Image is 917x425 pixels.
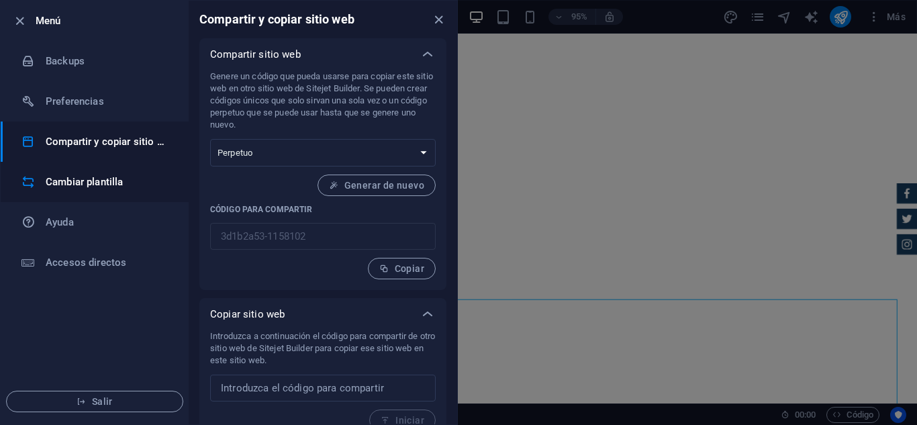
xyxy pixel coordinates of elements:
[46,93,170,109] h6: Preferencias
[1,202,189,242] a: Ayuda
[17,396,172,407] span: Salir
[46,214,170,230] h6: Ayuda
[46,254,170,271] h6: Accesos directos
[36,13,178,29] h6: Menú
[6,391,183,412] button: Salir
[46,174,170,190] h6: Cambiar plantilla
[210,308,285,321] p: Copiar sitio web
[318,175,436,196] button: Generar de nuevo
[199,38,446,70] div: Compartir sitio web
[46,53,170,69] h6: Backups
[210,204,436,215] p: Código para compartir
[210,70,436,131] p: Genere un código que pueda usarse para copiar este sitio web en otro sitio web de Sitejet Builder...
[210,330,436,367] p: Introduzca a continuación el código para compartir de otro sitio web de Sitejet Builder para copi...
[210,375,436,402] input: Introduzca el código para compartir
[430,11,446,28] button: close
[379,263,424,274] span: Copiar
[199,11,354,28] h6: Compartir y copiar sitio web
[210,48,301,61] p: Compartir sitio web
[329,180,424,191] span: Generar de nuevo
[368,258,436,279] button: Copiar
[199,298,446,330] div: Copiar sitio web
[46,134,170,150] h6: Compartir y copiar sitio web
[31,376,39,384] button: 1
